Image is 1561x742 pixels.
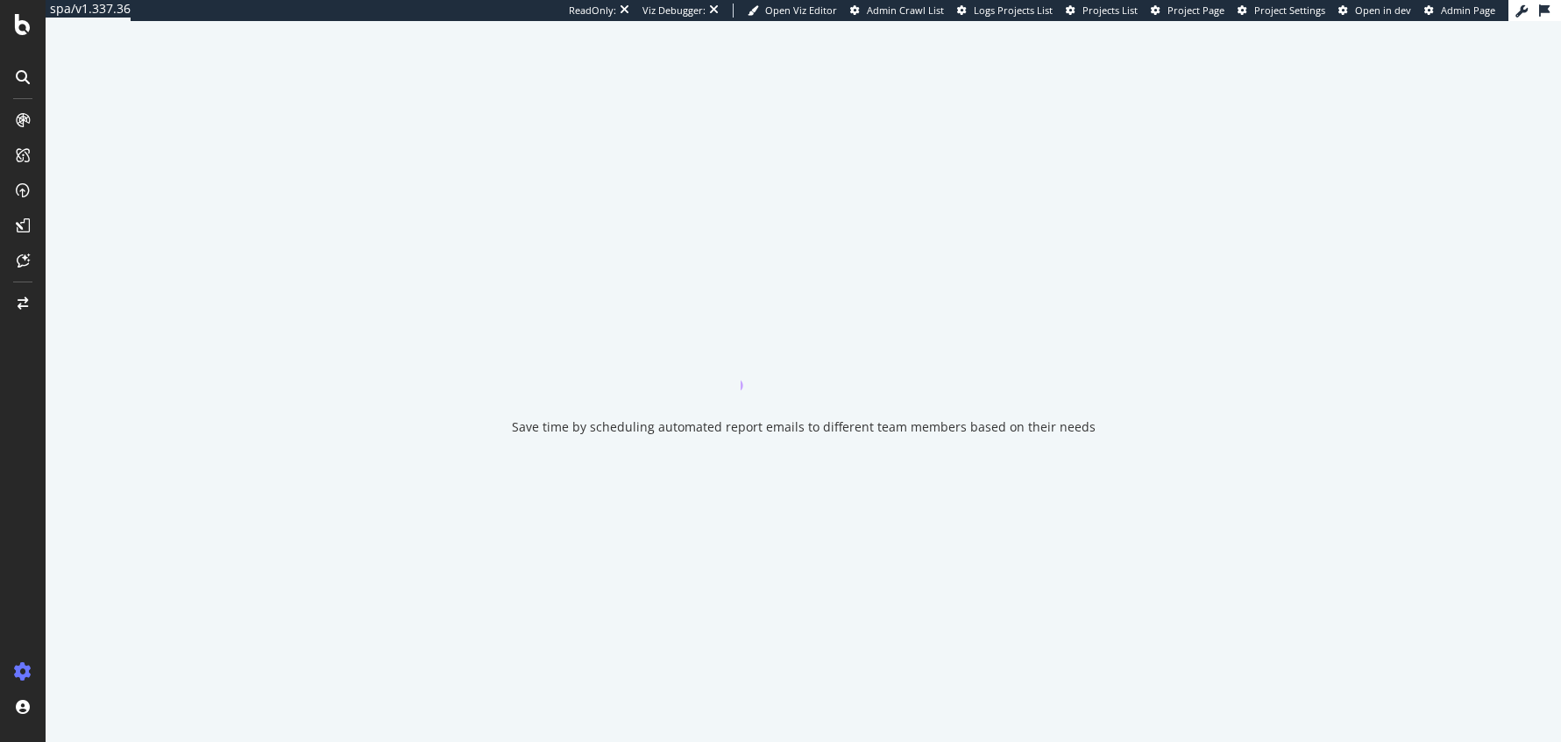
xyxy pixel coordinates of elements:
[765,4,837,17] span: Open Viz Editor
[867,4,944,17] span: Admin Crawl List
[1254,4,1325,17] span: Project Settings
[569,4,616,18] div: ReadOnly:
[1355,4,1411,17] span: Open in dev
[1167,4,1224,17] span: Project Page
[741,327,867,390] div: animation
[1338,4,1411,18] a: Open in dev
[1151,4,1224,18] a: Project Page
[512,418,1096,436] div: Save time by scheduling automated report emails to different team members based on their needs
[850,4,944,18] a: Admin Crawl List
[1424,4,1495,18] a: Admin Page
[974,4,1053,17] span: Logs Projects List
[957,4,1053,18] a: Logs Projects List
[748,4,837,18] a: Open Viz Editor
[1082,4,1138,17] span: Projects List
[642,4,706,18] div: Viz Debugger:
[1066,4,1138,18] a: Projects List
[1238,4,1325,18] a: Project Settings
[1441,4,1495,17] span: Admin Page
